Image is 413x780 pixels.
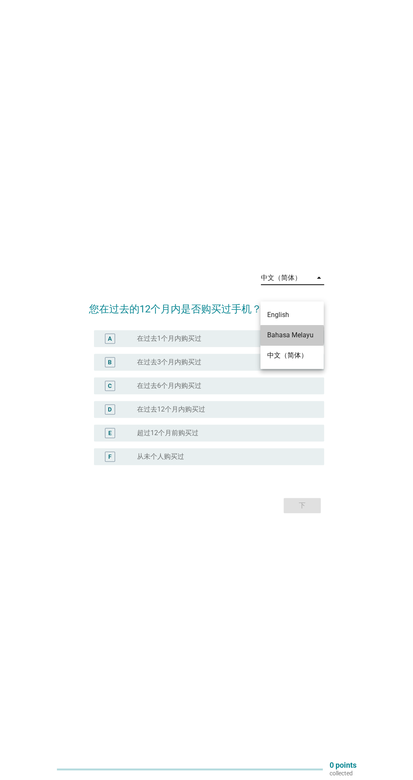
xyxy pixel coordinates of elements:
label: 超过12个月前购买过 [137,429,198,437]
div: English [267,310,317,320]
i: arrow_drop_down [314,273,324,283]
div: 中文（简体） [261,274,301,282]
div: A [108,334,112,343]
h2: 您在过去的12个月内是否购买过手机？(自用） [89,293,324,317]
div: Bahasa Melayu [267,330,317,340]
label: 在过去3个月内购买过 [137,358,201,366]
div: C [108,382,112,390]
label: 在过去6个月内购买过 [137,382,201,390]
label: 在过去12个月内购买过 [137,405,205,414]
p: collected [330,769,357,777]
label: 从未个人购买过 [137,452,184,461]
div: F [108,452,112,461]
div: B [108,358,112,367]
div: E [108,429,112,438]
div: D [108,405,112,414]
div: 中文（简体） [267,350,317,360]
p: 0 points [330,761,357,769]
label: 在过去1个月内购买过 [137,334,201,343]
